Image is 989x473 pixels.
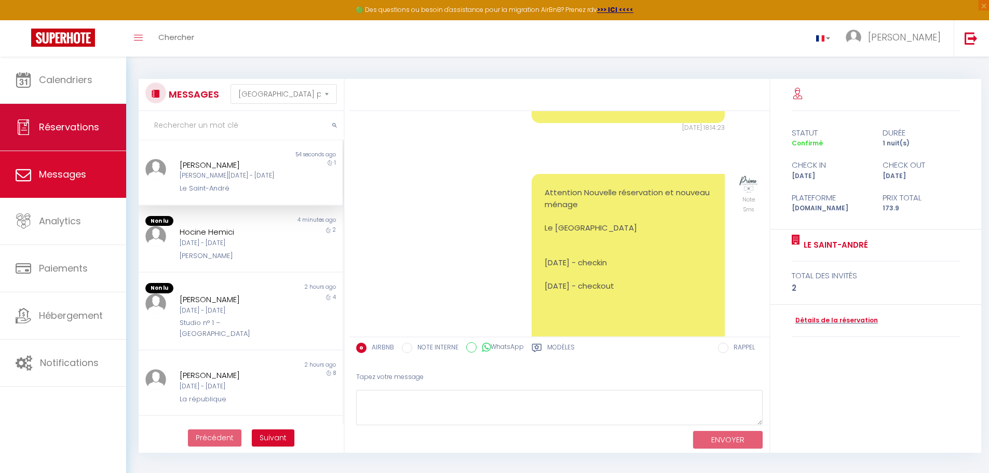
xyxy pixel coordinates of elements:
img: ... [846,30,861,45]
div: 2 [792,282,960,294]
label: AIRBNB [367,343,394,354]
img: ... [145,369,166,390]
span: Paiements [39,262,88,275]
span: 4 [333,293,336,301]
div: 173.9 [876,204,967,213]
span: Messages [39,168,86,181]
div: [DATE] - [DATE] [180,382,285,391]
span: 2 [333,226,336,234]
span: Précédent [196,433,234,443]
div: [PERSON_NAME] [180,369,285,382]
span: Note Sms [742,196,755,213]
label: NOTE INTERNE [412,343,458,354]
span: Analytics [39,214,81,227]
div: La république [180,394,285,404]
div: [DATE] - [DATE] [180,238,285,248]
div: [PERSON_NAME] [180,159,285,171]
img: ... [738,174,759,195]
div: [DOMAIN_NAME] [785,204,876,213]
div: total des invités [792,269,960,282]
input: Rechercher un mot clé [139,111,344,140]
img: ... [145,226,166,247]
div: Plateforme [785,192,876,204]
div: [DATE] [876,171,967,181]
div: Studio n° 1 – [GEOGRAPHIC_DATA] [180,318,285,339]
div: Le Saint-André [180,183,285,194]
div: 4 minutes ago [240,216,342,226]
span: Non lu [145,216,173,226]
div: [DATE] - [DATE] [180,306,285,316]
label: Modèles [547,343,575,356]
div: [PERSON_NAME] [180,251,285,261]
a: ... [PERSON_NAME] [838,20,954,57]
div: 54 seconds ago [240,151,342,159]
h3: MESSAGES [166,83,219,106]
img: ... [145,293,166,314]
button: ENVOYER [693,431,763,449]
div: 2 hours ago [240,283,342,293]
div: [DATE] 18:14:23 [532,123,725,133]
span: Chercher [158,32,194,43]
div: Hocine Hemici [180,226,285,238]
div: check in [785,159,876,171]
div: Prix total [876,192,967,204]
a: >>> ICI <<<< [597,5,633,14]
label: RAPPEL [728,343,755,354]
div: durée [876,127,967,139]
a: Le Saint-André [800,239,868,251]
span: [PERSON_NAME] [868,31,941,44]
img: logout [965,32,978,45]
a: Détails de la réservation [792,316,878,326]
div: [PERSON_NAME] [180,293,285,306]
label: WhatsApp [477,342,524,354]
button: Next [252,429,294,447]
span: Confirmé [792,139,823,147]
span: Calendriers [39,73,92,86]
div: statut [785,127,876,139]
div: check out [876,159,967,171]
span: 1 [334,159,336,167]
span: Hébergement [39,309,103,322]
img: Super Booking [31,29,95,47]
div: [DATE] [785,171,876,181]
a: Chercher [151,20,202,57]
div: [PERSON_NAME][DATE] - [DATE] [180,171,285,181]
span: 8 [333,369,336,377]
div: 1 nuit(s) [876,139,967,148]
div: 2 hours ago [240,361,342,369]
button: Previous [188,429,241,447]
span: Notifications [40,356,99,369]
span: Réservations [39,120,99,133]
div: Tapez votre message [356,364,763,390]
span: Non lu [145,283,173,293]
img: ... [145,159,166,180]
span: Suivant [260,433,287,443]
